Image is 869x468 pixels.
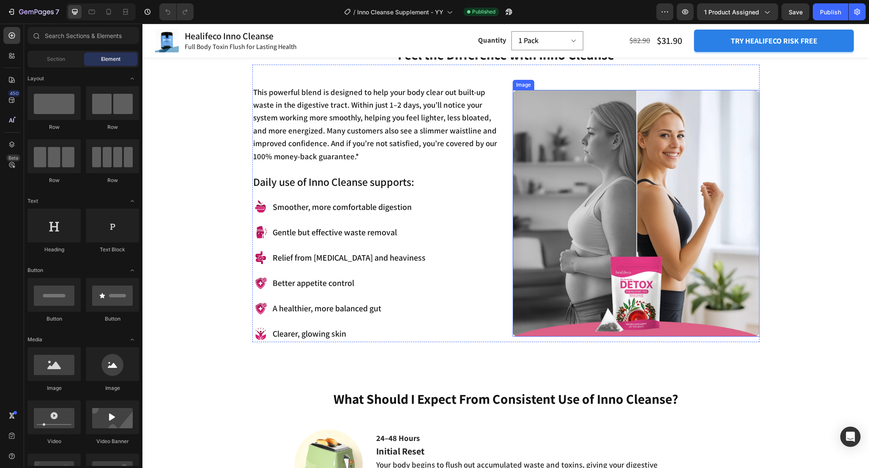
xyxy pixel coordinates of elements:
div: Button [27,315,81,323]
div: Beta [6,155,20,161]
span: Inno Cleanse Supplement - YY [357,8,443,16]
div: Heading [27,246,81,253]
button: 7 [3,3,63,20]
span: / [353,8,355,16]
div: Image [86,384,139,392]
div: Video Banner [86,438,139,445]
p: 7 [55,7,59,17]
span: Toggle open [126,333,139,346]
span: Section [47,55,65,63]
p: Initial Reset [234,422,574,434]
span: 1 product assigned [704,8,759,16]
div: Undo/Redo [159,3,194,20]
iframe: Design area [142,24,869,468]
span: Text [27,197,38,205]
div: Open Intercom Messenger [840,427,861,447]
div: Image [27,384,81,392]
div: Button [86,315,139,323]
div: Text Block [86,246,139,253]
span: Toggle open [126,264,139,277]
p: 24–48 Hours [234,409,574,420]
span: Toggle open [126,194,139,208]
div: 450 [8,90,20,97]
div: Video [27,438,81,445]
span: Media [27,336,42,343]
span: Toggle open [126,72,139,85]
div: Row [27,123,81,131]
span: Element [101,55,120,63]
span: Button [27,267,43,274]
button: 1 product assigned [697,3,778,20]
div: Row [86,123,139,131]
span: Layout [27,75,44,82]
input: Search Sections & Elements [27,27,139,44]
h2: What Should I Expect From Consistent Use of Inno Cleanse? [6,366,720,385]
div: Row [27,177,81,184]
div: Row [86,177,139,184]
span: Published [472,8,495,16]
div: Publish [820,8,841,16]
button: Publish [813,3,848,20]
button: Save [782,3,809,20]
div: Image [372,57,390,65]
span: Save [789,8,803,16]
img: gempages_464015395364275143-3ce0e77b-7747-4355-b233-a8cfcef4d536.jpg [370,66,617,313]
